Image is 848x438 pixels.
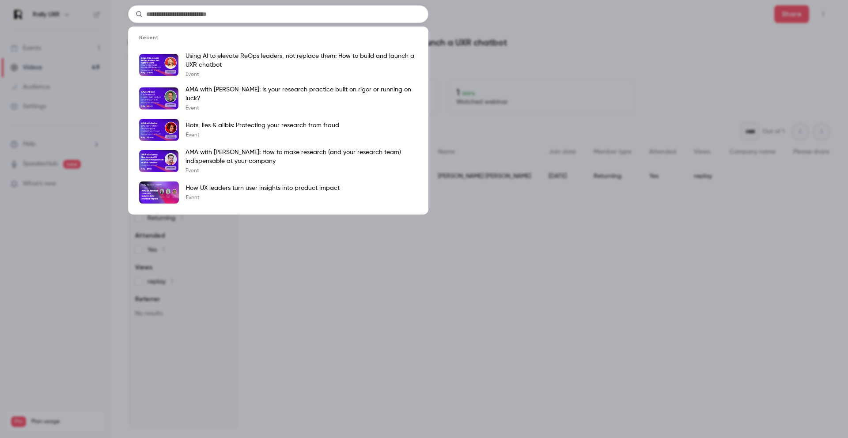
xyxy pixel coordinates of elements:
[185,148,417,166] p: AMA with [PERSON_NAME]: How to make research (and your research team) indispensable at your company
[139,181,179,204] img: How UX leaders turn user insights into product impact
[185,52,417,69] p: Using AI to elevate ReOps leaders, not replace them: How to build and launch a UXR chatbot
[186,121,339,130] p: Bots, lies & alibis: Protecting your research from fraud
[139,54,178,76] img: Using AI to elevate ReOps leaders, not replace them: How to build and launch a UXR chatbot
[129,34,428,48] li: Recent
[185,71,417,78] p: Event
[186,184,340,193] p: How UX leaders turn user insights into product impact
[186,132,339,139] p: Event
[139,119,179,141] img: Bots, lies & alibis: Protecting your research from fraud
[139,150,178,172] img: AMA with James: How to make research (and your research team) indispensable at your company
[186,194,340,201] p: Event
[139,87,178,109] img: AMA with Carl: Is your research practice built on rigor or running on luck?
[185,167,417,174] p: Event
[185,85,417,103] p: AMA with [PERSON_NAME]: Is your research practice built on rigor or running on luck?
[185,105,417,112] p: Event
